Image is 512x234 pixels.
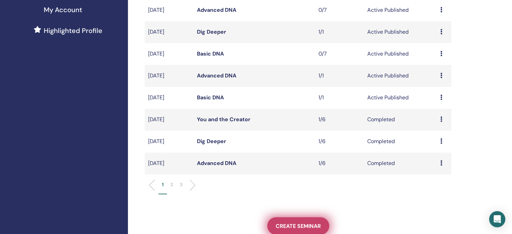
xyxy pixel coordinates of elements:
td: [DATE] [145,131,194,153]
a: Advanced DNA [197,6,236,13]
p: 1 [162,181,164,188]
td: Active Published [364,43,437,65]
td: 1/1 [315,21,364,43]
a: Basic DNA [197,94,224,101]
td: [DATE] [145,153,194,174]
td: Completed [364,109,437,131]
td: [DATE] [145,109,194,131]
span: My Account [44,5,82,15]
p: 2 [170,181,173,188]
span: Create seminar [276,223,321,230]
td: Completed [364,131,437,153]
a: Dig Deeper [197,138,226,145]
p: 3 [180,181,182,188]
td: [DATE] [145,87,194,109]
td: 1/1 [315,87,364,109]
a: Basic DNA [197,50,224,57]
span: Highlighted Profile [44,26,102,36]
a: Advanced DNA [197,160,236,167]
td: [DATE] [145,65,194,87]
td: [DATE] [145,21,194,43]
td: 1/6 [315,131,364,153]
td: Active Published [364,87,437,109]
a: You and the Creator [197,116,250,123]
a: Advanced DNA [197,72,236,79]
a: Dig Deeper [197,28,226,35]
td: Active Published [364,21,437,43]
td: Active Published [364,65,437,87]
td: [DATE] [145,43,194,65]
td: 1/6 [315,109,364,131]
td: 1/1 [315,65,364,87]
td: 0/7 [315,43,364,65]
td: Completed [364,153,437,174]
td: 1/6 [315,153,364,174]
div: Open Intercom Messenger [489,211,505,227]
